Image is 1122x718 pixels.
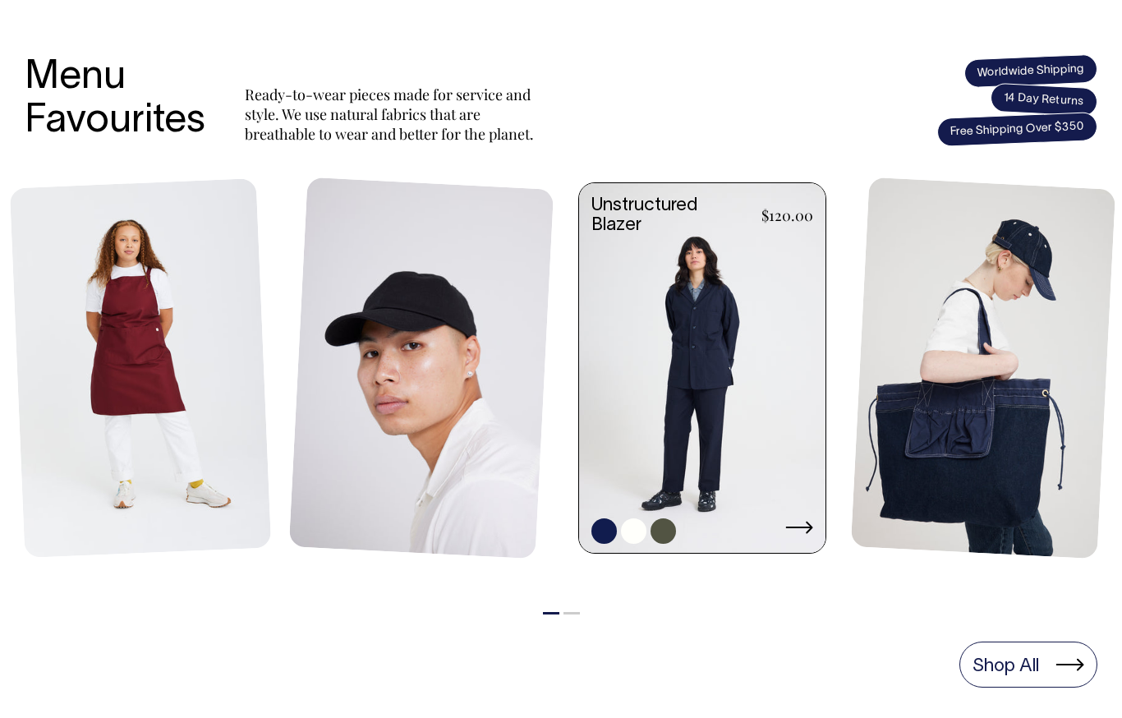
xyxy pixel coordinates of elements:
[10,178,271,558] img: Mo Apron
[959,642,1097,688] a: Shop All
[963,53,1097,88] span: Worldwide Shipping
[289,177,554,559] img: Blank Dad Cap
[245,85,540,144] p: Ready-to-wear pieces made for service and style. We use natural fabrics that are breathable to we...
[543,612,559,614] button: 1 of 2
[990,83,1098,117] span: 14 Day Returns
[25,57,205,144] h3: Menu Favourites
[936,112,1097,147] span: Free Shipping Over $350
[851,177,1115,559] img: Store Bag
[563,612,580,614] button: 2 of 2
